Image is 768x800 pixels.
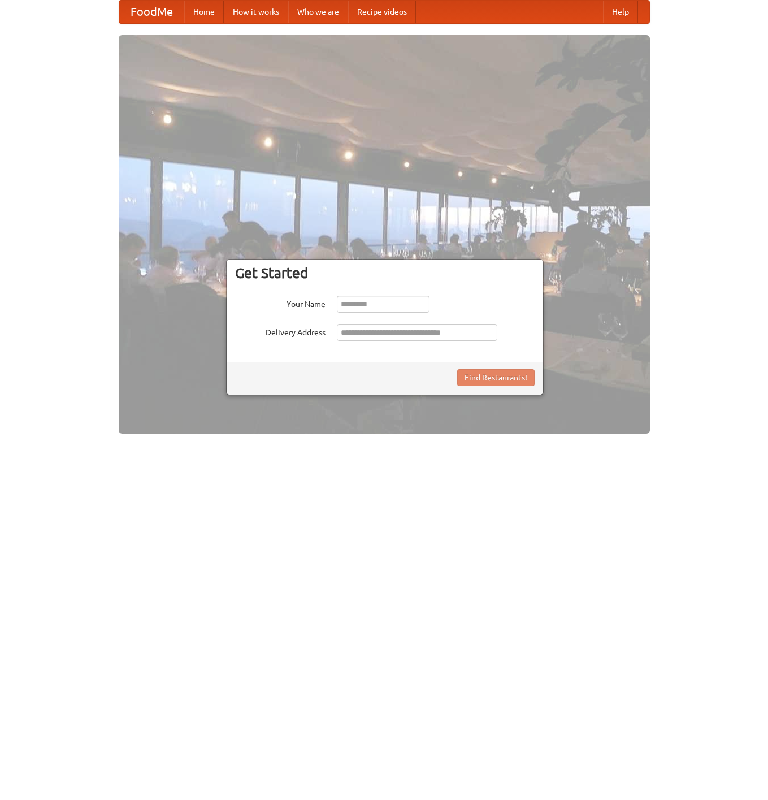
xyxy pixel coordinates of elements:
[224,1,288,23] a: How it works
[603,1,638,23] a: Help
[235,296,326,310] label: Your Name
[235,265,535,282] h3: Get Started
[235,324,326,338] label: Delivery Address
[184,1,224,23] a: Home
[288,1,348,23] a: Who we are
[457,369,535,386] button: Find Restaurants!
[119,1,184,23] a: FoodMe
[348,1,416,23] a: Recipe videos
